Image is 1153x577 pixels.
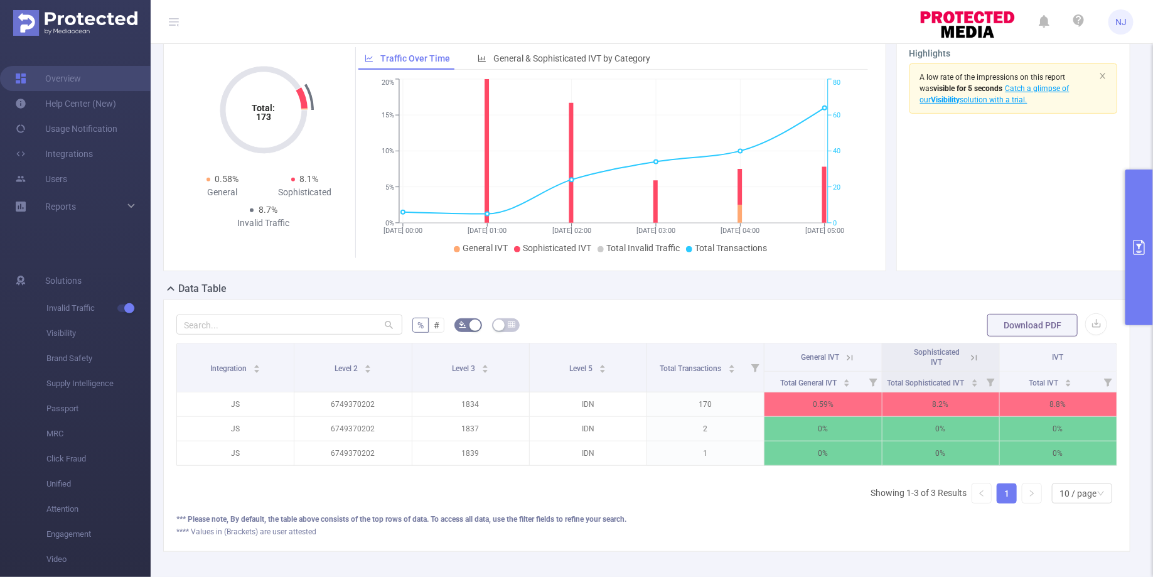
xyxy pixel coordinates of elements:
[452,364,477,373] span: Level 3
[434,320,439,330] span: #
[46,396,151,421] span: Passport
[971,377,978,381] i: icon: caret-up
[997,483,1017,504] li: 1
[780,379,839,387] span: Total General IVT
[15,91,116,116] a: Help Center (New)
[1028,490,1036,497] i: icon: right
[764,417,881,441] p: 0%
[264,186,346,199] div: Sophisticated
[805,227,844,235] tspan: [DATE] 05:00
[1000,441,1117,465] p: 0%
[833,148,840,156] tspan: 40
[252,103,276,113] tspan: Total:
[599,363,606,370] div: Sort
[365,54,373,63] i: icon: line-chart
[606,243,680,253] span: Total Invalid Traffic
[843,382,850,386] i: icon: caret-down
[843,377,850,381] i: icon: caret-up
[647,417,764,441] p: 2
[864,372,882,392] i: Filter menu
[882,392,999,416] p: 8.2%
[383,227,422,235] tspan: [DATE] 00:00
[259,205,277,215] span: 8.7%
[13,10,137,36] img: Protected Media
[46,446,151,472] span: Click Fraud
[364,363,372,370] div: Sort
[364,368,371,372] i: icon: caret-down
[253,363,260,370] div: Sort
[46,371,151,396] span: Supply Intelligence
[46,296,151,321] span: Invalid Traffic
[256,112,271,122] tspan: 173
[176,514,1117,525] div: *** Please note, By default, the table above consists of the top rows of data. To access all data...
[647,392,764,416] p: 170
[478,54,486,63] i: icon: bar-chart
[459,321,466,328] i: icon: bg-colors
[1097,490,1105,499] i: icon: down
[294,417,411,441] p: 6749370202
[599,363,606,367] i: icon: caret-up
[871,483,967,504] li: Showing 1-3 of 3 Results
[176,315,402,335] input: Search...
[1099,372,1117,392] i: Filter menu
[1065,382,1071,386] i: icon: caret-down
[530,392,646,416] p: IDN
[888,379,967,387] span: Total Sophisticated IVT
[493,53,650,63] span: General & Sophisticated IVT by Category
[46,421,151,446] span: MRC
[978,490,985,497] i: icon: left
[882,441,999,465] p: 0%
[300,174,319,184] span: 8.1%
[254,363,260,367] i: icon: caret-up
[833,79,840,87] tspan: 80
[971,377,979,385] div: Sort
[15,66,81,91] a: Overview
[934,84,1003,93] b: visible for 5 seconds
[15,116,117,141] a: Usage Notification
[46,472,151,497] span: Unified
[46,522,151,547] span: Engagement
[931,95,960,104] b: Visibility
[882,417,999,441] p: 0%
[569,364,594,373] span: Level 5
[637,227,676,235] tspan: [DATE] 03:00
[463,243,508,253] span: General IVT
[482,363,489,367] i: icon: caret-up
[417,320,424,330] span: %
[223,217,305,230] div: Invalid Traffic
[971,382,978,386] i: icon: caret-down
[1099,69,1107,83] button: icon: close
[508,321,515,328] i: icon: table
[15,166,67,191] a: Users
[1115,9,1127,35] span: NJ
[46,497,151,522] span: Attention
[920,84,1003,93] span: was
[1053,353,1064,362] span: IVT
[982,372,999,392] i: Filter menu
[177,417,294,441] p: JS
[45,202,76,212] span: Reports
[764,441,881,465] p: 0%
[45,268,82,293] span: Solutions
[412,441,529,465] p: 1839
[764,392,881,416] p: 0.59%
[746,343,764,392] i: Filter menu
[1022,483,1042,504] li: Next Page
[1059,484,1097,503] div: 10 / page
[382,148,394,156] tspan: 10%
[728,363,735,367] i: icon: caret-up
[523,243,591,253] span: Sophisticated IVT
[833,219,837,227] tspan: 0
[914,348,960,367] span: Sophisticated IVT
[1029,379,1060,387] span: Total IVT
[385,183,394,191] tspan: 5%
[178,281,227,296] h2: Data Table
[46,547,151,572] span: Video
[987,314,1078,337] button: Download PDF
[1000,392,1117,416] p: 8.8%
[382,79,394,87] tspan: 20%
[210,364,249,373] span: Integration
[335,364,360,373] span: Level 2
[997,484,1016,503] a: 1
[176,526,1117,537] div: **** Values in (Brackets) are user attested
